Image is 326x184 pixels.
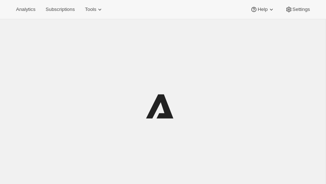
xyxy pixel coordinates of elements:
[292,7,310,12] span: Settings
[12,4,40,15] button: Analytics
[46,7,75,12] span: Subscriptions
[281,4,314,15] button: Settings
[41,4,79,15] button: Subscriptions
[16,7,35,12] span: Analytics
[85,7,96,12] span: Tools
[246,4,279,15] button: Help
[80,4,108,15] button: Tools
[258,7,267,12] span: Help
